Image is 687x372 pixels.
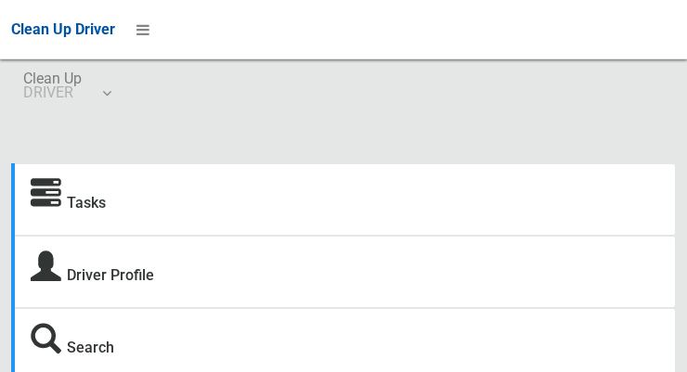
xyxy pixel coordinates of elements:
small: DRIVER [23,85,82,99]
span: Clean Up Driver [11,20,115,38]
a: Clean Up Driver [11,16,115,44]
a: Tasks [67,194,106,212]
span: Clean Up [23,71,110,99]
a: Search [67,339,114,356]
a: Clean UpDRIVER [11,59,122,119]
a: Driver Profile [67,266,154,284]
